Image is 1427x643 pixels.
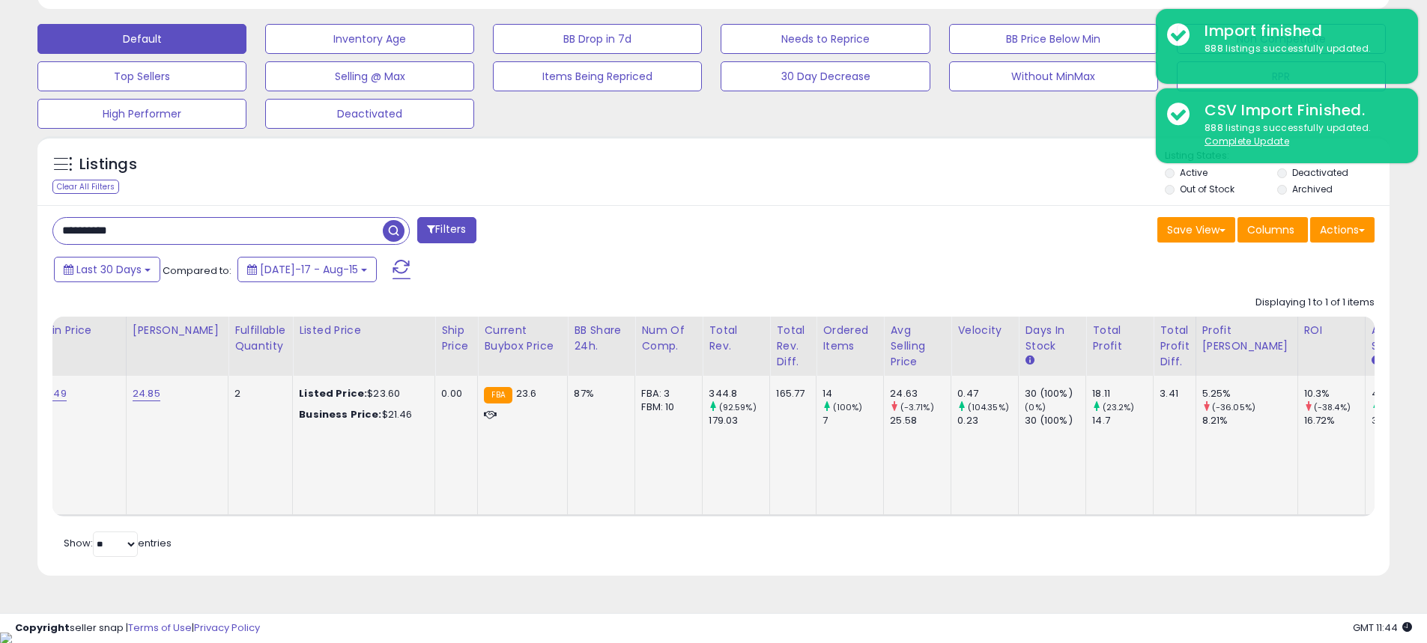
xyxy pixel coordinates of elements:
[1092,414,1153,427] div: 14.7
[441,387,466,400] div: 0.00
[1180,166,1208,179] label: Active
[15,621,70,635] strong: Copyright
[1205,135,1289,147] u: Complete Update
[1193,20,1407,42] div: Import finished
[957,387,1018,400] div: 0.47
[128,621,192,635] a: Terms of Use
[776,387,805,400] div: 165.77
[1092,323,1147,354] div: Total Profit
[1292,166,1348,179] label: Deactivated
[516,386,537,400] span: 23.6
[890,323,945,370] div: Avg Selling Price
[1353,621,1412,635] span: 2025-09-15 11:44 GMT
[776,323,810,370] div: Total Rev. Diff.
[721,24,930,54] button: Needs to Reprice
[1202,414,1297,427] div: 8.21%
[641,323,696,354] div: Num of Comp.
[709,387,769,400] div: 344.8
[1025,323,1079,354] div: Days In Stock
[900,401,934,413] small: (-3.71%)
[299,387,423,400] div: $23.60
[1193,100,1407,121] div: CSV Import Finished.
[1025,401,1046,413] small: (0%)
[1160,323,1189,370] div: Total Profit Diff.
[1304,414,1365,427] div: 16.72%
[957,323,1012,338] div: Velocity
[237,257,377,282] button: [DATE]-17 - Aug-15
[1025,414,1085,427] div: 30 (100%)
[234,323,286,354] div: Fulfillable Quantity
[822,387,883,400] div: 14
[574,323,628,354] div: BB Share 24h.
[441,323,471,354] div: Ship Price
[37,24,246,54] button: Default
[299,386,367,400] b: Listed Price:
[1193,121,1407,149] div: 888 listings successfully updated.
[54,257,160,282] button: Last 30 Days
[1247,222,1294,237] span: Columns
[299,407,381,421] b: Business Price:
[1304,323,1359,338] div: ROI
[822,414,883,427] div: 7
[1193,42,1407,56] div: 888 listings successfully updated.
[260,262,358,277] span: [DATE]-17 - Aug-15
[949,61,1158,91] button: Without MinMax
[1160,387,1184,400] div: 3.41
[1292,183,1333,195] label: Archived
[641,387,691,400] div: FBA: 3
[493,24,702,54] button: BB Drop in 7d
[641,400,691,414] div: FBM: 10
[133,323,222,338] div: [PERSON_NAME]
[1310,217,1375,243] button: Actions
[1255,296,1375,310] div: Displaying 1 to 1 of 1 items
[1092,387,1153,400] div: 18.11
[1202,323,1291,354] div: Profit [PERSON_NAME]
[1304,387,1365,400] div: 10.3%
[265,24,474,54] button: Inventory Age
[1103,401,1135,413] small: (23.2%)
[417,217,476,243] button: Filters
[833,401,863,413] small: (100%)
[709,414,769,427] div: 179.03
[1202,387,1297,400] div: 5.25%
[52,180,119,194] div: Clear All Filters
[43,323,120,338] div: Min Price
[43,386,67,401] a: 17.49
[265,99,474,129] button: Deactivated
[1025,354,1034,368] small: Days In Stock.
[949,24,1158,54] button: BB Price Below Min
[1212,401,1255,413] small: (-36.05%)
[15,621,260,636] div: seller snap | |
[234,387,281,400] div: 2
[822,323,877,354] div: Ordered Items
[1025,387,1085,400] div: 30 (100%)
[194,621,260,635] a: Privacy Policy
[1157,217,1235,243] button: Save View
[484,323,561,354] div: Current Buybox Price
[721,61,930,91] button: 30 Day Decrease
[299,323,428,338] div: Listed Price
[163,263,231,278] span: Compared to:
[1372,354,1381,368] small: Avg BB Share.
[37,99,246,129] button: High Performer
[133,386,160,401] a: 24.85
[968,401,1009,413] small: (104.35%)
[890,387,951,400] div: 24.63
[484,387,512,403] small: FBA
[574,387,623,400] div: 87%
[76,262,142,277] span: Last 30 Days
[719,401,757,413] small: (92.59%)
[299,408,423,421] div: $21.46
[37,61,246,91] button: Top Sellers
[64,536,172,550] span: Show: entries
[493,61,702,91] button: Items Being Repriced
[1314,401,1351,413] small: (-38.4%)
[957,414,1018,427] div: 0.23
[265,61,474,91] button: Selling @ Max
[890,414,951,427] div: 25.58
[709,323,763,354] div: Total Rev.
[1180,183,1234,195] label: Out of Stock
[1372,323,1426,354] div: Avg BB Share
[79,154,137,175] h5: Listings
[1237,217,1308,243] button: Columns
